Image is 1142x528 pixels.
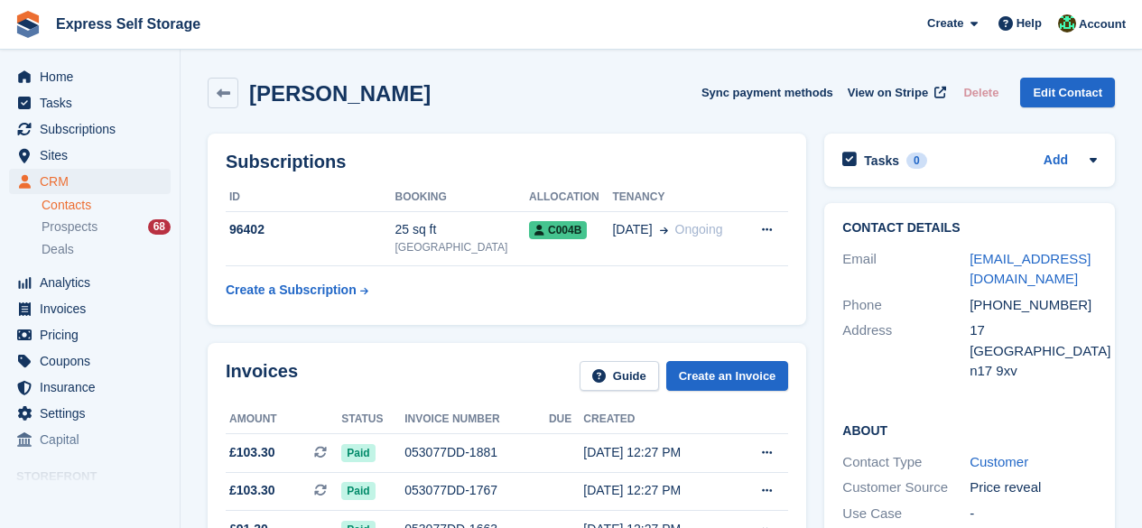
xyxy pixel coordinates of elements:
a: menu [9,401,171,426]
th: Tenancy [612,183,743,212]
a: Customer [970,454,1028,469]
span: Insurance [40,375,148,400]
span: Subscriptions [40,116,148,142]
a: Edit Contact [1020,78,1115,107]
span: Settings [40,401,148,426]
a: menu [9,375,171,400]
a: Prospects 68 [42,218,171,236]
a: [EMAIL_ADDRESS][DOMAIN_NAME] [970,251,1091,287]
img: stora-icon-8386f47178a22dfd0bd8f6a31ec36ba5ce8667c1dd55bd0f319d3a0aa187defe.svg [14,11,42,38]
th: Allocation [529,183,612,212]
h2: Tasks [864,153,899,169]
div: [GEOGRAPHIC_DATA] [970,341,1097,362]
div: 053077DD-1881 [404,443,549,462]
button: Sync payment methods [701,78,833,107]
a: menu [9,90,171,116]
span: Storefront [16,468,180,486]
span: Account [1079,15,1126,33]
span: Invoices [40,296,148,321]
a: Deals [42,240,171,259]
th: Created [583,405,731,434]
span: Tasks [40,90,148,116]
div: [PHONE_NUMBER] [970,295,1097,316]
h2: Subscriptions [226,152,788,172]
div: 0 [906,153,927,169]
div: Contact Type [842,452,970,473]
div: n17 9xv [970,361,1097,382]
th: Booking [395,183,529,212]
span: Prospects [42,218,97,236]
span: Sites [40,143,148,168]
a: menu [9,143,171,168]
span: CRM [40,169,148,194]
h2: About [842,421,1097,439]
span: Analytics [40,270,148,295]
span: Help [1017,14,1042,32]
a: Express Self Storage [49,9,208,39]
th: Due [549,405,583,434]
th: Invoice number [404,405,549,434]
span: £103.30 [229,481,275,500]
th: Status [341,405,404,434]
th: Amount [226,405,341,434]
h2: Contact Details [842,221,1097,236]
span: View on Stripe [848,84,928,102]
div: Use Case [842,504,970,524]
button: Delete [956,78,1006,107]
div: 68 [148,219,171,235]
span: Create [927,14,963,32]
div: [GEOGRAPHIC_DATA] [395,239,529,255]
span: Coupons [40,348,148,374]
div: [DATE] 12:27 PM [583,443,731,462]
span: Pricing [40,322,148,347]
div: - [970,504,1097,524]
div: Create a Subscription [226,281,357,300]
a: menu [9,116,171,142]
a: menu [9,169,171,194]
div: [DATE] 12:27 PM [583,481,731,500]
div: Phone [842,295,970,316]
div: 96402 [226,220,395,239]
span: Home [40,64,148,89]
a: Create an Invoice [666,361,789,391]
a: menu [9,270,171,295]
span: C004B [529,221,587,239]
a: menu [9,296,171,321]
div: Address [842,320,970,382]
div: Price reveal [970,477,1097,498]
span: Ongoing [675,222,723,236]
div: 17 [970,320,1097,341]
span: Paid [341,482,375,500]
a: menu [9,322,171,347]
h2: Invoices [226,361,298,391]
div: Customer Source [842,477,970,498]
a: menu [9,64,171,89]
div: 25 sq ft [395,220,529,239]
div: 053077DD-1767 [404,481,549,500]
a: Contacts [42,197,171,214]
span: Deals [42,241,74,258]
a: Guide [580,361,659,391]
th: ID [226,183,395,212]
a: menu [9,427,171,452]
span: £103.30 [229,443,275,462]
span: [DATE] [612,220,652,239]
img: Shakiyra Davis [1058,14,1076,32]
a: Create a Subscription [226,273,368,307]
span: Paid [341,444,375,462]
a: Add [1044,151,1068,171]
a: menu [9,348,171,374]
h2: [PERSON_NAME] [249,81,431,106]
a: View on Stripe [840,78,950,107]
span: Capital [40,427,148,452]
div: Email [842,249,970,290]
